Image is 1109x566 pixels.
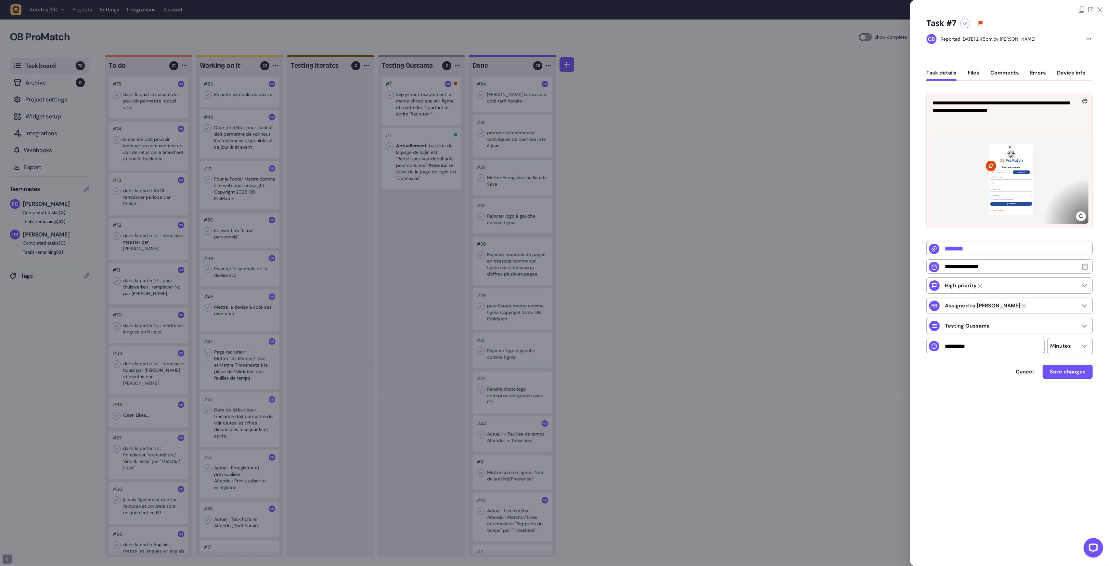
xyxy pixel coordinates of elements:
strong: Rodolphe Balay [945,303,1020,309]
button: Files [968,70,979,81]
iframe: LiveChat chat widget [1078,535,1106,563]
button: Save changes [1043,365,1093,379]
svg: High priority [978,21,983,26]
img: Oussama Bahassou [927,34,936,44]
button: Comments [990,70,1019,81]
button: Task details [926,70,957,81]
button: Cancel [1009,365,1040,378]
p: Testing Oussama [945,323,989,329]
p: High priority [945,282,977,289]
span: Cancel [1016,368,1034,375]
button: Errors [1030,70,1046,81]
span: Save changes [1050,368,1086,375]
h5: Task #7 [926,18,957,29]
button: Device info [1057,70,1086,81]
div: Reported [DATE] 2.45pm, [941,36,993,42]
div: by [PERSON_NAME] [941,36,1035,42]
p: Minutes [1050,343,1071,349]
